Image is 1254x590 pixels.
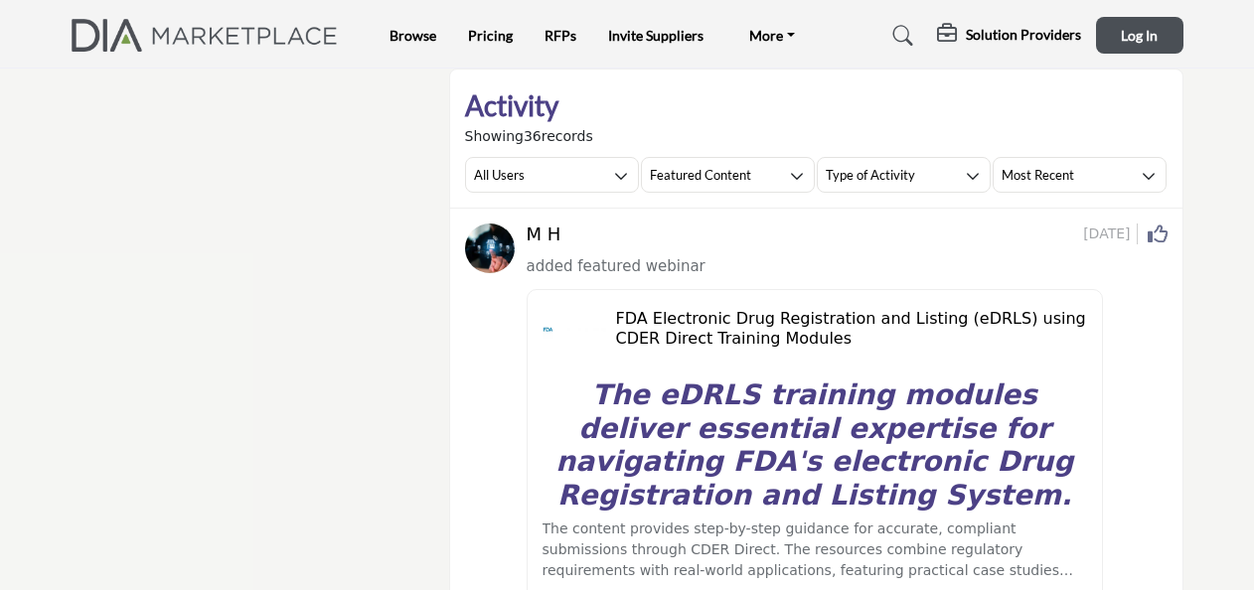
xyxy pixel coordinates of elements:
[524,128,542,144] span: 36
[465,223,515,273] img: avtar-image
[1148,224,1168,244] i: Click to Like this activity
[543,300,606,364] img: fda-electronic-drug-registration-and-listing-edrls-using-cder-direct-training-modules image
[735,22,809,50] a: More
[817,157,991,193] button: Type of Activity
[527,257,705,275] span: added featured webinar
[465,84,558,126] h2: Activity
[1002,166,1074,184] h3: Most Recent
[465,157,639,193] button: All Users
[72,19,349,52] img: Site Logo
[966,26,1081,44] h5: Solution Providers
[826,166,915,184] h3: Type of Activity
[993,157,1167,193] button: Most Recent
[390,27,436,44] a: Browse
[650,166,751,184] h3: Featured Content
[543,518,1088,581] p: The content provides step-by-step guidance for accurate, compliant submissions through CDER Direc...
[465,126,593,147] span: Showing records
[555,378,1073,512] strong: The eDRLS training modules deliver essential expertise for navigating FDA's electronic Drug Regis...
[608,27,704,44] a: Invite Suppliers
[545,27,576,44] a: RFPs
[1096,17,1183,54] button: Log In
[1083,223,1137,244] span: [DATE]
[873,20,926,52] a: Search
[641,157,815,193] button: Featured Content
[937,24,1081,48] div: Solution Providers
[468,27,513,44] a: Pricing
[616,309,1088,347] h5: FDA Electronic Drug Registration and Listing (eDRLS) using CDER Direct Training Modules
[527,223,561,245] h5: M H
[1121,27,1158,44] span: Log In
[474,166,525,184] h3: All Users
